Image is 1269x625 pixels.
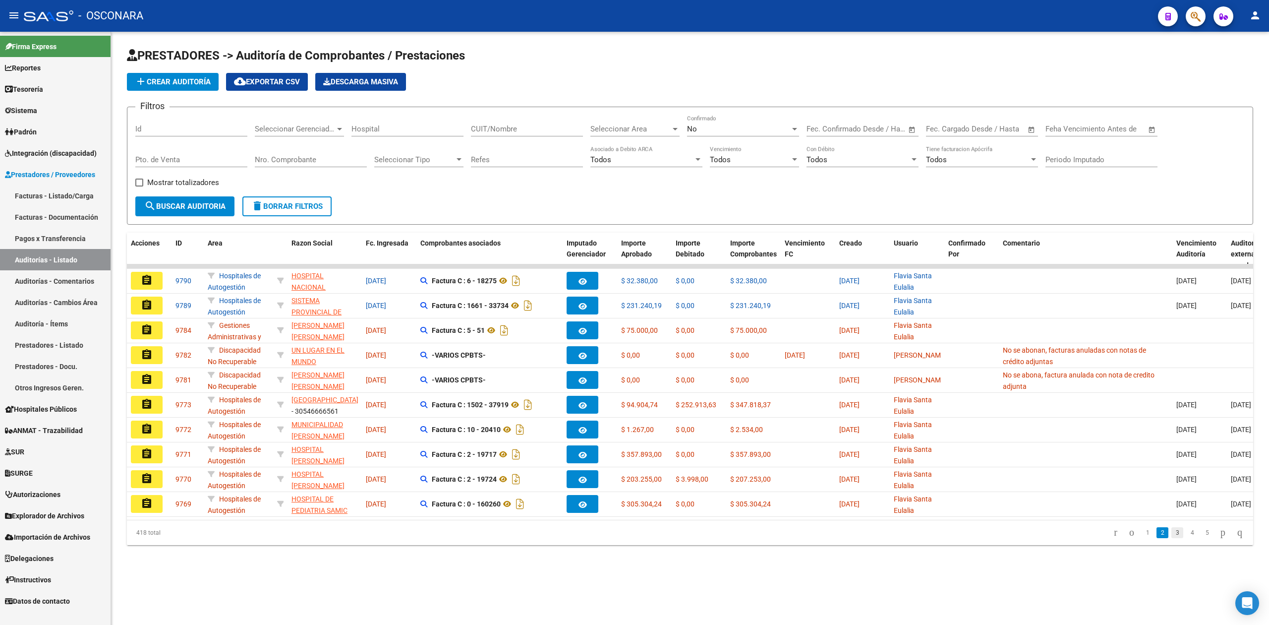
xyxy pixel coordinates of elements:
span: $ 0,00 [676,326,694,334]
span: [DATE] [839,450,860,458]
li: page 5 [1200,524,1214,541]
li: page 4 [1185,524,1200,541]
button: Exportar CSV [226,73,308,91]
span: No se abona, factura anulada con nota de credito adjunta [1003,371,1154,390]
span: Hospitales Públicos [5,404,77,415]
span: 9772 [175,426,191,434]
div: - 30707114726 [291,345,358,366]
span: [DATE] [839,500,860,508]
span: $ 0,00 [676,277,694,285]
datatable-header-cell: Acciones [127,233,172,276]
span: Flavia Santa Eulalia [894,445,932,465]
mat-icon: assignment [141,398,153,410]
a: go to next page [1216,527,1230,538]
datatable-header-cell: Area [204,233,273,276]
span: [DATE] [1231,277,1251,285]
strong: Factura C : 1661 - 33734 [432,302,509,310]
span: Datos de contacto [5,596,70,607]
datatable-header-cell: Imputado Gerenciador [563,233,617,276]
span: Flavia Santa Eulalia [894,396,932,415]
span: Creado [839,239,862,247]
span: 9790 [175,277,191,285]
span: $ 0,00 [676,302,694,310]
span: Reportes [5,62,41,73]
span: SISTEMA PROVINCIAL DE SALUD [291,297,342,327]
span: [DATE] [839,475,860,483]
div: - 30691822849 [291,295,358,316]
div: Open Intercom Messenger [1235,591,1259,615]
span: $ 0,00 [676,351,694,359]
span: [DATE] [366,326,386,334]
li: page 3 [1170,524,1185,541]
span: $ 305.304,24 [730,500,771,508]
span: Fc. Ingresada [366,239,408,247]
span: MUNICIPALIDAD [PERSON_NAME][GEOGRAPHIC_DATA] [291,421,358,451]
span: Flavia Santa Eulalia [894,272,932,291]
button: Open calendar [907,124,918,135]
span: [DATE] [1231,475,1251,483]
i: Descargar documento [498,322,511,338]
span: [DATE] [839,351,860,359]
span: 9773 [175,401,191,409]
span: [DATE] [839,426,860,434]
span: Auditoría externa creada [1231,239,1260,270]
span: Imputado Gerenciador [567,239,606,258]
span: [DATE] [366,376,386,384]
span: Acciones [131,239,160,247]
span: $ 0,00 [621,376,640,384]
span: [DATE] [366,426,386,434]
span: Firma Express [5,41,57,52]
span: [DATE] [366,401,386,409]
datatable-header-cell: Importe Comprobantes [726,233,781,276]
span: Flavia Santa Eulalia [894,421,932,440]
span: Gestiones Administrativas y Otros [208,321,261,352]
span: Hospitales de Autogestión [208,297,261,316]
span: $ 0,00 [621,351,640,359]
datatable-header-cell: Importe Aprobado [617,233,672,276]
span: $ 203.255,00 [621,475,662,483]
datatable-header-cell: Confirmado Por [944,233,999,276]
a: 4 [1186,527,1198,538]
span: [DATE] [1231,302,1251,310]
h3: Filtros [135,99,170,113]
mat-icon: assignment [141,374,153,385]
a: 3 [1171,527,1183,538]
mat-icon: assignment [141,324,153,336]
span: [PERSON_NAME] [PERSON_NAME] [291,371,345,390]
datatable-header-cell: Razon Social [288,233,362,276]
mat-icon: search [144,200,156,212]
div: - 30999001935 [291,419,358,440]
datatable-header-cell: Fc. Ingresada [362,233,416,276]
mat-icon: add [135,75,147,87]
span: Todos [590,155,611,164]
button: Descarga Masiva [315,73,406,91]
span: [DATE] [366,277,386,285]
span: Todos [710,155,731,164]
span: $ 3.998,00 [676,475,708,483]
span: Usuario [894,239,918,247]
span: [DATE] [1231,500,1251,508]
span: SURGE [5,468,33,479]
span: SUR [5,446,24,457]
strong: Factura C : 10 - 20410 [432,426,501,434]
span: Mostrar totalizadores [147,177,219,188]
span: Comprobantes asociados [420,239,501,247]
app-download-masive: Descarga masiva de comprobantes (adjuntos) [315,73,406,91]
i: Descargar documento [514,496,526,512]
i: Descargar documento [510,446,522,462]
mat-icon: cloud_download [234,75,246,87]
span: [DATE] [1231,401,1251,409]
span: $ 32.380,00 [621,277,658,285]
span: $ 32.380,00 [730,277,767,285]
span: Flavia Santa Eulalia [894,321,932,341]
span: [DATE] [1176,500,1197,508]
strong: Factura C : 1502 - 37919 [432,401,509,409]
span: Seleccionar Tipo [374,155,455,164]
span: [DATE] [1231,450,1251,458]
span: No se abonan, facturas anuladas con notas de crédito adjuntas [1003,346,1146,366]
datatable-header-cell: Vencimiento Auditoría [1172,233,1227,276]
a: 1 [1142,527,1154,538]
span: $ 94.904,74 [621,401,658,409]
span: [DATE] [839,376,860,384]
span: Seleccionar Area [590,125,671,133]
